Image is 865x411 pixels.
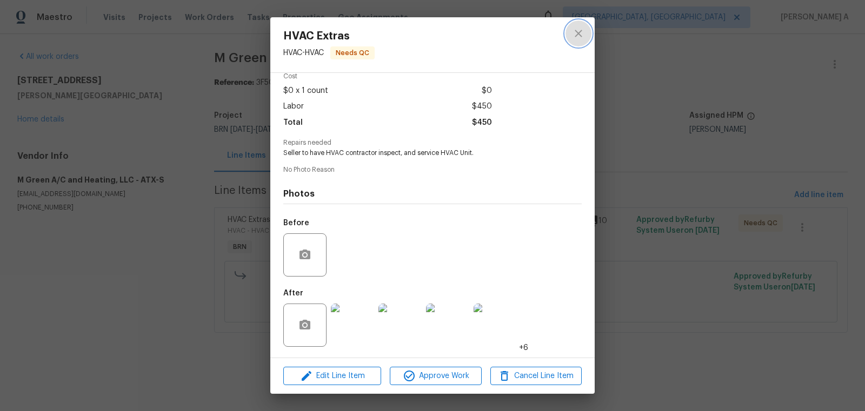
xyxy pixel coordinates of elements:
[283,289,303,297] h5: After
[283,188,582,199] h4: Photos
[283,83,328,99] span: $0 x 1 count
[283,73,492,80] span: Cost
[390,367,481,386] button: Approve Work
[565,21,591,46] button: close
[331,48,374,58] span: Needs QC
[490,367,582,386] button: Cancel Line Item
[287,369,378,383] span: Edit Line Item
[283,139,582,146] span: Repairs needed
[283,166,582,173] span: No Photo Reason
[283,115,303,131] span: Total
[283,30,375,42] span: HVAC Extras
[283,367,381,386] button: Edit Line Item
[472,99,492,114] span: $450
[472,115,492,131] span: $450
[283,149,552,158] span: Seller to have HVAC contractor inspect, and service HVAC Unit.
[393,369,478,383] span: Approve Work
[283,99,304,114] span: Labor
[283,219,309,227] h5: Before
[482,83,492,99] span: $0
[519,342,528,353] span: +6
[283,49,324,57] span: HVAC - HVAC
[494,369,578,383] span: Cancel Line Item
